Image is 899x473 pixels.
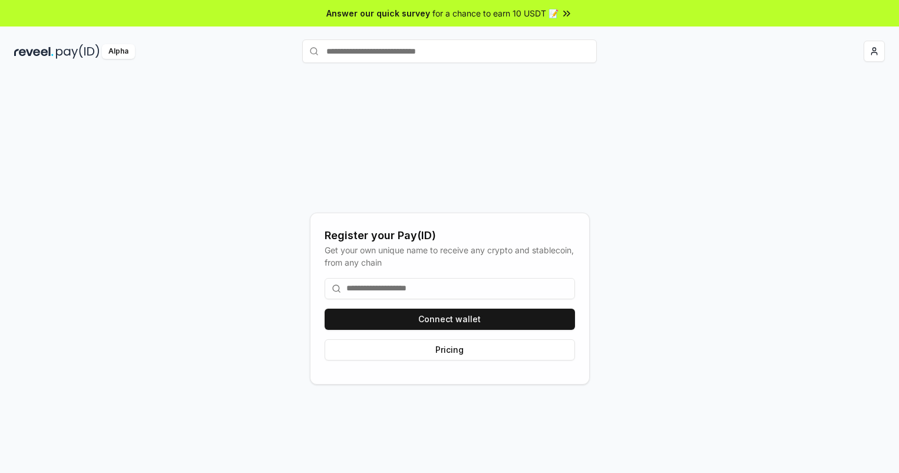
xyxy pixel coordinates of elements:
div: Get your own unique name to receive any crypto and stablecoin, from any chain [325,244,575,269]
img: pay_id [56,44,100,59]
span: Answer our quick survey [326,7,430,19]
button: Pricing [325,339,575,360]
span: for a chance to earn 10 USDT 📝 [432,7,558,19]
div: Register your Pay(ID) [325,227,575,244]
div: Alpha [102,44,135,59]
button: Connect wallet [325,309,575,330]
img: reveel_dark [14,44,54,59]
